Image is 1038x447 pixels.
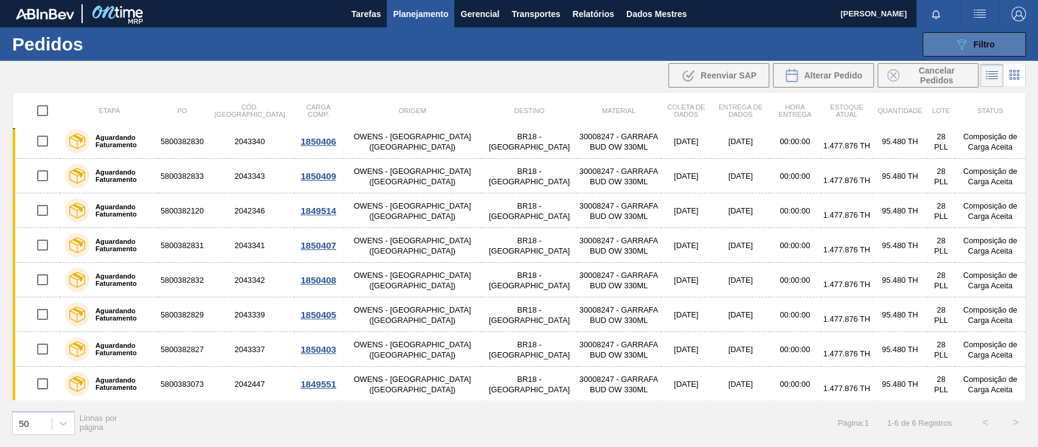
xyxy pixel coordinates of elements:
[840,9,907,18] font: [PERSON_NAME]
[837,418,862,428] font: Página
[354,375,471,394] font: OWENS - [GEOGRAPHIC_DATA] ([GEOGRAPHIC_DATA])
[780,310,810,319] font: 00:00:00
[934,201,948,221] font: 28 PLL
[580,167,658,186] font: 30008247 - GARRAFA BUD OW 330ML
[95,203,137,218] font: Aguardando Faturamento
[918,418,952,428] font: Registros
[351,9,381,19] font: Tarefas
[354,271,471,290] font: OWENS - [GEOGRAPHIC_DATA] ([GEOGRAPHIC_DATA])
[161,206,204,215] font: 5800382120
[719,103,763,118] font: Entrega de dados
[489,375,570,394] font: BR18 - [GEOGRAPHIC_DATA]
[514,107,544,114] font: Destino
[963,132,1017,151] font: Composição de Carga Aceita
[668,63,769,88] div: Reenviar SAP
[674,379,698,389] font: [DATE]
[13,159,1026,193] a: Aguardando Faturamento58003828332043343OWENS - [GEOGRAPHIC_DATA] ([GEOGRAPHIC_DATA])BR18 - [GEOGR...
[95,238,137,252] font: Aguardando Faturamento
[830,103,863,118] font: Estoque atual
[460,9,499,19] font: Gerencial
[667,103,705,118] font: Coleta de dados
[674,241,698,250] font: [DATE]
[161,137,204,146] font: 5800382830
[934,167,948,186] font: 28 PLL
[934,340,948,359] font: 28 PLL
[674,275,698,285] font: [DATE]
[13,332,1026,367] a: Aguardando Faturamento58003828272043337OWENS - [GEOGRAPHIC_DATA] ([GEOGRAPHIC_DATA])BR18 - [GEOGR...
[177,107,187,114] font: PO
[489,236,570,255] font: BR18 - [GEOGRAPHIC_DATA]
[728,275,753,285] font: [DATE]
[235,206,265,215] font: 2042346
[1011,7,1026,21] img: Sair
[877,63,978,88] div: Cancelar Pedidos em Massa
[13,228,1026,263] a: Aguardando Faturamento58003828312043341OWENS - [GEOGRAPHIC_DATA] ([GEOGRAPHIC_DATA])BR18 - [GEOGR...
[773,63,874,88] div: Alterar Pedido
[300,206,336,216] font: 1849514
[823,141,870,150] font: 1.477.876 TH
[882,275,918,285] font: 95.480 TH
[877,107,922,114] font: Quantidade
[161,379,204,389] font: 5800383073
[780,241,810,250] font: 00:00:00
[974,40,995,49] font: Filtro
[862,418,865,428] font: :
[934,375,948,394] font: 28 PLL
[13,124,1026,159] a: Aguardando Faturamento58003828302043340OWENS - [GEOGRAPHIC_DATA] ([GEOGRAPHIC_DATA])BR18 - [GEOGR...
[882,310,918,319] font: 95.480 TH
[963,236,1017,255] font: Composição de Carga Aceita
[934,305,948,325] font: 28 PLL
[728,241,753,250] font: [DATE]
[932,107,950,114] font: Lote
[580,201,658,221] font: 30008247 - GARRAFA BUD OW 330ML
[980,64,1003,87] div: Visão em Lista
[728,206,753,215] font: [DATE]
[823,349,870,358] font: 1.477.876 TH
[728,172,753,181] font: [DATE]
[19,418,29,428] font: 50
[95,134,137,148] font: Aguardando Faturamento
[1012,417,1018,428] font: >
[780,137,810,146] font: 00:00:00
[235,275,265,285] font: 2043342
[823,314,870,324] font: 1.477.876 TH
[728,137,753,146] font: [DATE]
[235,241,265,250] font: 2043341
[161,172,204,181] font: 5800382833
[972,7,987,21] img: ações do usuário
[674,310,698,319] font: [DATE]
[823,384,870,393] font: 1.477.876 TH
[934,132,948,151] font: 28 PLL
[95,376,137,391] font: Aguardando Faturamento
[354,201,471,221] font: OWENS - [GEOGRAPHIC_DATA] ([GEOGRAPHIC_DATA])
[214,103,285,118] font: Cód. [GEOGRAPHIC_DATA]
[235,379,265,389] font: 2042447
[778,103,811,118] font: Hora Entrega
[823,210,870,220] font: 1.477.876 TH
[728,379,753,389] font: [DATE]
[13,193,1026,228] a: Aguardando Faturamento58003821202042346OWENS - [GEOGRAPHIC_DATA] ([GEOGRAPHIC_DATA])BR18 - [GEOGR...
[306,103,331,118] font: Carga Comp.
[161,275,204,285] font: 5800382832
[1003,64,1026,87] div: Visão em Cartões
[511,9,560,19] font: Transportes
[877,63,978,88] button: Cancelar Pedidos
[891,418,894,428] font: -
[580,375,658,394] font: 30008247 - GARRAFA BUD OW 330ML
[882,206,918,215] font: 95.480 TH
[489,305,570,325] font: BR18 - [GEOGRAPHIC_DATA]
[602,107,635,114] font: Material
[489,340,570,359] font: BR18 - [GEOGRAPHIC_DATA]
[963,201,1017,221] font: Composição de Carga Aceita
[489,271,570,290] font: BR18 - [GEOGRAPHIC_DATA]
[572,9,614,19] font: Relatórios
[235,137,265,146] font: 2043340
[963,305,1017,325] font: Composição de Carga Aceita
[882,379,918,389] font: 95.480 TH
[16,9,74,19] img: TNhmsLtSVTkK8tSr43FrP2fwEKptu5GPRR3wAAAABJRU5ErkJggg==
[934,236,948,255] font: 28 PLL
[701,71,756,80] font: Reenviar SAP
[13,367,1026,401] a: Aguardando Faturamento58003830732042447OWENS - [GEOGRAPHIC_DATA] ([GEOGRAPHIC_DATA])BR18 - [GEOGR...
